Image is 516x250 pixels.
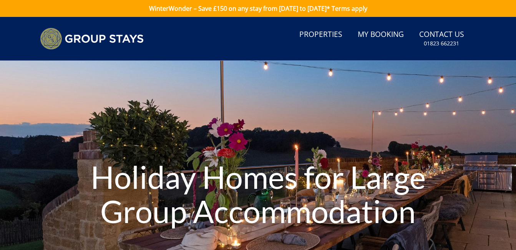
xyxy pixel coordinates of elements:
[424,40,459,47] small: 01823 662231
[296,26,345,43] a: Properties
[416,26,467,51] a: Contact Us01823 662231
[77,145,438,243] h1: Holiday Homes for Large Group Accommodation
[355,26,407,43] a: My Booking
[40,28,144,50] img: Group Stays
